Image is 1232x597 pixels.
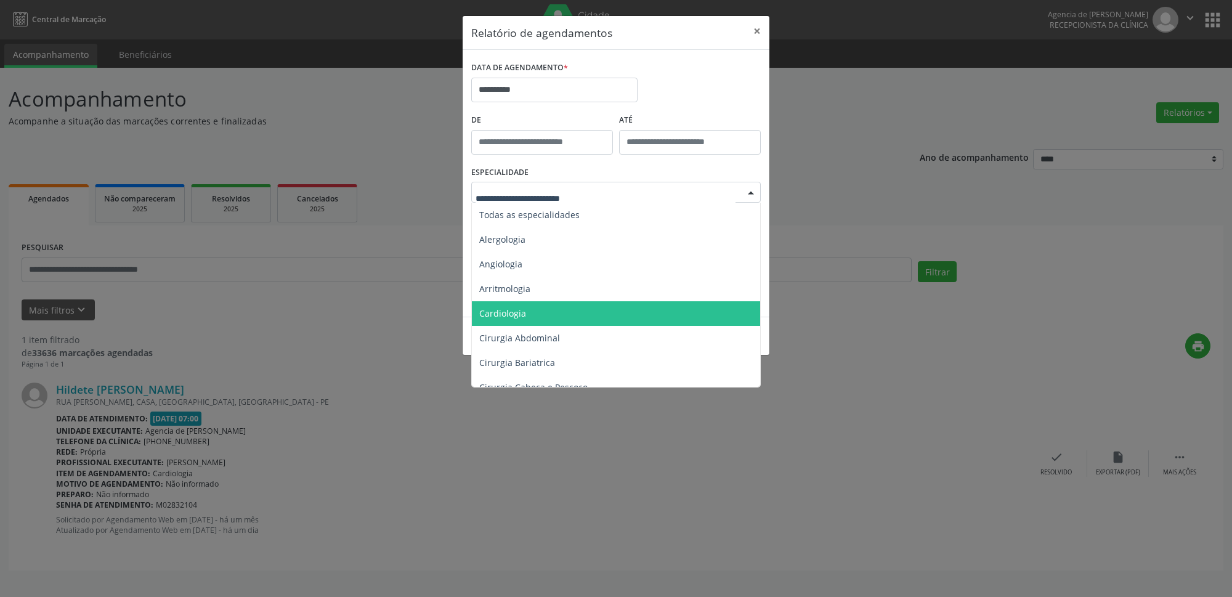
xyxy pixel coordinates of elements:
[745,16,769,46] button: Close
[619,111,761,130] label: ATÉ
[471,111,613,130] label: De
[479,357,555,368] span: Cirurgia Bariatrica
[479,283,530,294] span: Arritmologia
[479,381,588,393] span: Cirurgia Cabeça e Pescoço
[479,209,580,221] span: Todas as especialidades
[479,258,522,270] span: Angiologia
[479,234,525,245] span: Alergologia
[479,332,560,344] span: Cirurgia Abdominal
[471,25,612,41] h5: Relatório de agendamentos
[471,59,568,78] label: DATA DE AGENDAMENTO
[471,163,529,182] label: ESPECIALIDADE
[479,307,526,319] span: Cardiologia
